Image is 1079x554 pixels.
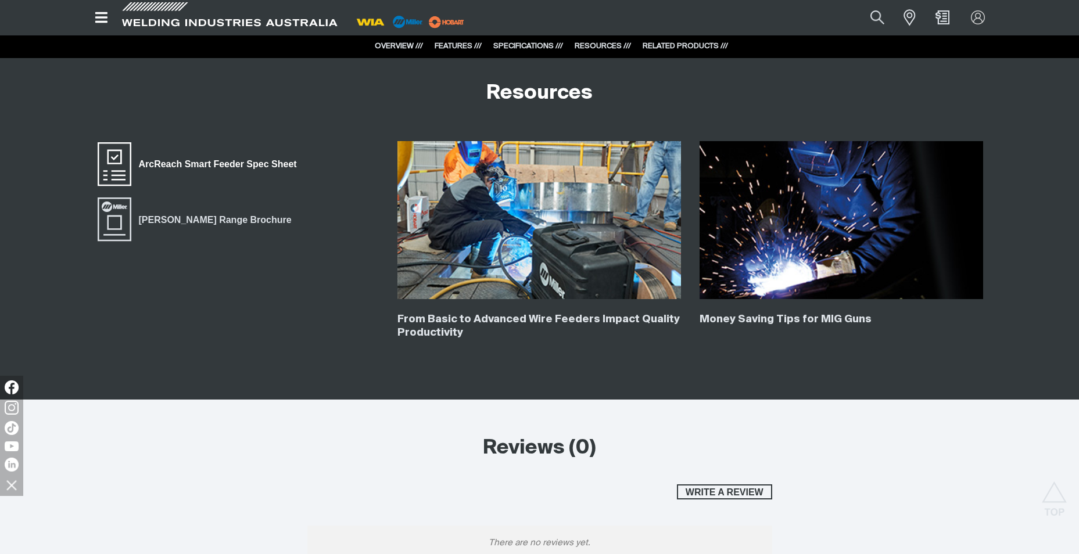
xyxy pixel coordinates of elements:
a: Money Saving Tips for MIG Guns [700,314,872,325]
a: Miller Range Brochure [96,196,299,243]
img: hide socials [2,475,21,495]
a: SPECIFICATIONS /// [493,42,563,50]
a: miller [425,17,468,26]
a: RELATED PRODUCTS /// [643,42,728,50]
button: Write a review [677,484,772,499]
img: From Basic to Advanced Wire Feeders Impact Quality Productivity [397,141,681,299]
input: Product name or item number... [843,5,897,31]
span: [PERSON_NAME] Range Brochure [131,212,299,227]
a: RESOURCES /// [575,42,631,50]
a: OVERVIEW /// [375,42,423,50]
img: YouTube [5,441,19,451]
a: From Basic to Advanced Wire Feeders Impact Quality Productivity [397,314,680,338]
h2: Resources [486,81,593,106]
a: FEATURES /// [435,42,482,50]
span: Write a review [678,484,771,499]
img: miller [425,13,468,31]
a: ArcReach Smart Feeder Spec Sheet [96,141,304,188]
img: Facebook [5,380,19,394]
img: TikTok [5,421,19,435]
button: Scroll to top [1041,481,1067,508]
span: ArcReach Smart Feeder Spec Sheet [131,157,304,172]
a: Shopping cart (0 product(s)) [933,10,952,24]
img: LinkedIn [5,458,19,472]
img: Instagram [5,401,19,415]
button: Search products [858,5,897,31]
img: Money Saving Tips for MIG Guns [700,141,983,299]
h2: Reviews (0) [307,436,772,461]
